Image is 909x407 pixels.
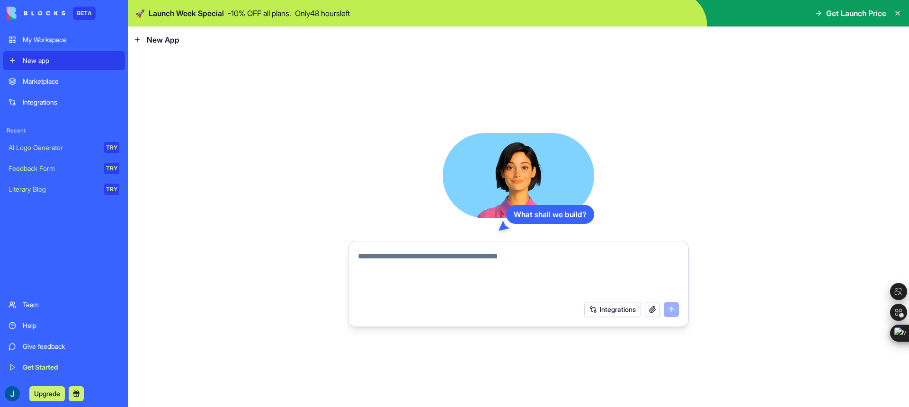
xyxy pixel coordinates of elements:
[295,8,350,19] p: Only 48 hours left
[3,138,125,157] a: AI Logo GeneratorTRY
[228,8,291,19] p: - 10 % OFF all plans.
[23,363,119,372] div: Get Started
[104,142,119,153] div: TRY
[147,34,179,45] span: New App
[9,143,98,152] div: AI Logo Generator
[3,180,125,199] a: Literary BlogTRY
[3,358,125,377] a: Get Started
[506,205,594,224] div: What shall we build?
[3,30,125,49] a: My Workspace
[7,7,96,20] a: BETA
[29,386,65,401] button: Upgrade
[23,97,119,107] div: Integrations
[23,342,119,351] div: Give feedback
[3,51,125,70] a: New app
[9,164,98,173] div: Feedback Form
[9,185,98,194] div: Literary Blog
[104,163,119,174] div: TRY
[584,302,641,317] button: Integrations
[7,7,65,20] img: logo
[23,77,119,86] div: Marketplace
[3,337,125,356] a: Give feedback
[29,389,65,398] a: Upgrade
[149,8,224,19] span: Launch Week Special
[3,316,125,335] a: Help
[3,295,125,314] a: Team
[104,184,119,195] div: TRY
[826,8,886,19] span: Get Launch Price
[73,7,96,20] div: BETA
[23,321,119,330] div: Help
[3,72,125,91] a: Marketplace
[3,93,125,112] a: Integrations
[23,35,119,44] div: My Workspace
[5,386,20,401] img: ACg8ocJDiNTmcy-KNizYyP_jdxNF3WuDBcnpcbrokB63quFwoL7P-A=s96-c
[23,300,119,310] div: Team
[23,56,119,65] div: New app
[135,8,145,19] span: 🚀
[3,159,125,178] a: Feedback FormTRY
[3,127,125,134] span: Recent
